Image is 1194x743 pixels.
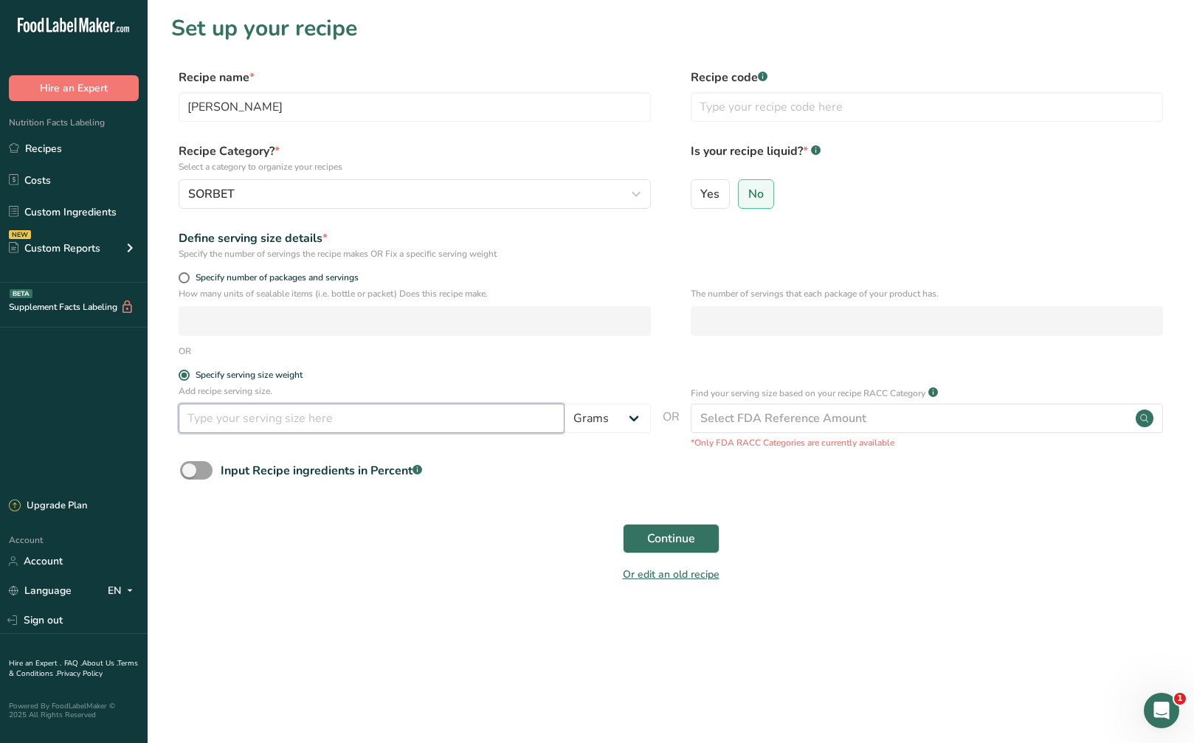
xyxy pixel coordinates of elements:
[171,12,1170,45] h1: Set up your recipe
[691,436,1163,449] p: *Only FDA RACC Categories are currently available
[196,370,303,381] div: Specify serving size weight
[691,387,925,400] p: Find your serving size based on your recipe RACC Category
[9,658,138,679] a: Terms & Conditions .
[9,241,100,256] div: Custom Reports
[179,160,651,173] p: Select a category to organize your recipes
[221,462,422,480] div: Input Recipe ingredients in Percent
[82,658,117,668] a: About Us .
[691,92,1163,122] input: Type your recipe code here
[647,530,695,547] span: Continue
[700,409,866,427] div: Select FDA Reference Amount
[57,668,103,679] a: Privacy Policy
[179,404,565,433] input: Type your serving size here
[1174,693,1186,705] span: 1
[9,230,31,239] div: NEW
[663,408,680,449] span: OR
[691,69,1163,86] label: Recipe code
[10,289,32,298] div: BETA
[623,567,719,581] a: Or edit an old recipe
[179,69,651,86] label: Recipe name
[691,287,1163,300] p: The number of servings that each package of your product has.
[700,187,719,201] span: Yes
[179,142,651,173] label: Recipe Category?
[9,578,72,604] a: Language
[9,75,139,101] button: Hire an Expert
[179,179,651,209] button: SORBET
[179,345,191,358] div: OR
[179,287,651,300] p: How many units of sealable items (i.e. bottle or packet) Does this recipe make.
[1144,693,1179,728] iframe: Intercom live chat
[179,384,651,398] p: Add recipe serving size.
[179,229,651,247] div: Define serving size details
[188,185,235,203] span: SORBET
[179,247,651,260] div: Specify the number of servings the recipe makes OR Fix a specific serving weight
[691,142,1163,173] label: Is your recipe liquid?
[748,187,764,201] span: No
[9,499,87,514] div: Upgrade Plan
[623,524,719,553] button: Continue
[190,272,359,283] span: Specify number of packages and servings
[9,702,139,719] div: Powered By FoodLabelMaker © 2025 All Rights Reserved
[179,92,651,122] input: Type your recipe name here
[108,582,139,600] div: EN
[64,658,82,668] a: FAQ .
[9,658,61,668] a: Hire an Expert .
